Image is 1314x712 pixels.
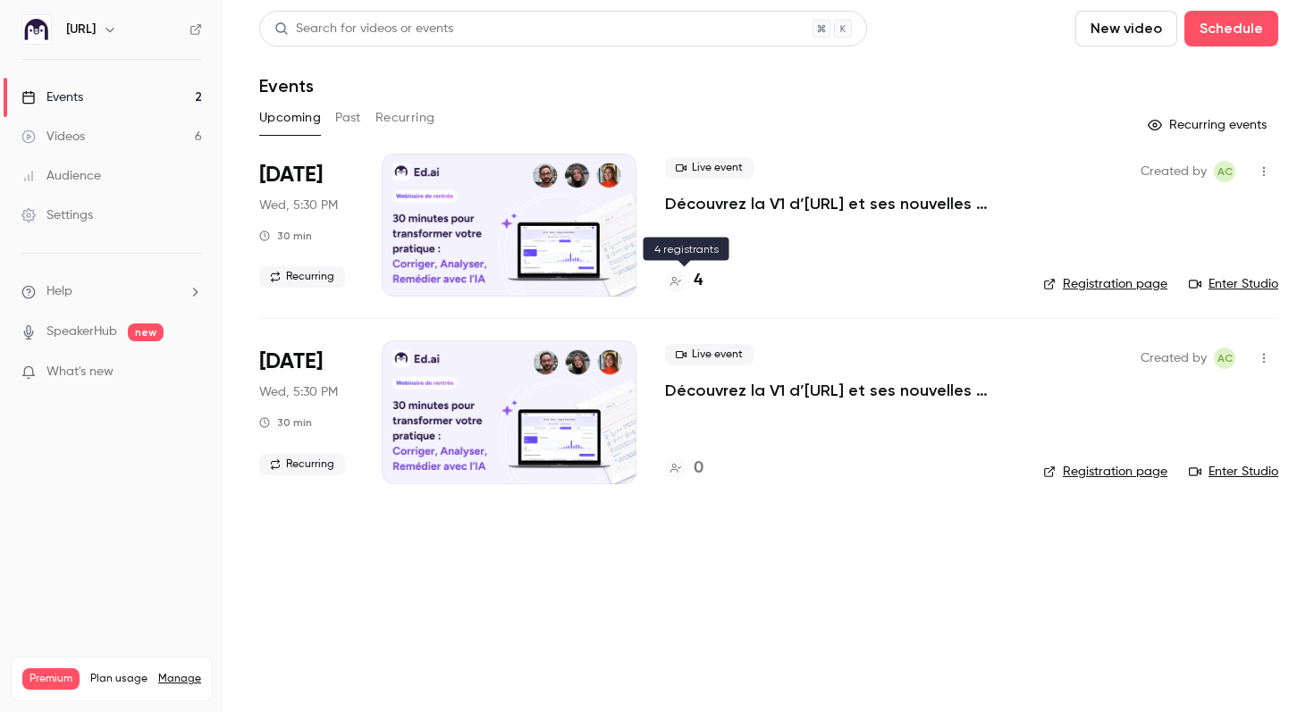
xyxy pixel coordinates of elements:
[21,206,93,224] div: Settings
[259,229,312,243] div: 30 min
[22,668,80,690] span: Premium
[1214,161,1235,182] span: Alison Chopard
[259,340,353,483] div: Oct 22 Wed, 5:30 PM (Europe/Paris)
[665,157,754,179] span: Live event
[21,167,101,185] div: Audience
[1141,161,1207,182] span: Created by
[46,282,72,301] span: Help
[66,21,96,38] h6: [URL]
[1140,111,1278,139] button: Recurring events
[335,104,361,132] button: Past
[665,269,703,293] a: 4
[22,15,51,44] img: Ed.ai
[665,380,1015,401] a: Découvrez la V1 d’[URL] et ses nouvelles fonctionnalités !
[1217,161,1233,182] span: AC
[259,197,338,214] span: Wed, 5:30 PM
[259,415,312,430] div: 30 min
[1043,275,1167,293] a: Registration page
[259,454,345,475] span: Recurring
[1043,463,1167,481] a: Registration page
[1075,11,1177,46] button: New video
[46,322,117,341] a: SpeakerHub
[1217,348,1233,369] span: AC
[259,348,323,376] span: [DATE]
[665,193,1015,214] a: Découvrez la V1 d’[URL] et ses nouvelles fonctionnalités !
[1184,11,1278,46] button: Schedule
[21,88,83,106] div: Events
[90,672,147,686] span: Plan usage
[274,20,453,38] div: Search for videos or events
[375,104,435,132] button: Recurring
[694,457,703,481] h4: 0
[158,672,201,686] a: Manage
[259,154,353,297] div: Oct 15 Wed, 5:30 PM (Europe/Paris)
[1214,348,1235,369] span: Alison Chopard
[259,75,314,96] h1: Events
[21,282,202,301] li: help-dropdown-opener
[694,269,703,293] h4: 4
[1141,348,1207,369] span: Created by
[259,161,323,189] span: [DATE]
[21,128,85,146] div: Videos
[259,266,345,288] span: Recurring
[665,344,754,365] span: Live event
[665,457,703,481] a: 0
[259,383,338,401] span: Wed, 5:30 PM
[1189,275,1278,293] a: Enter Studio
[259,104,321,132] button: Upcoming
[128,323,164,341] span: new
[46,363,114,381] span: What's new
[1189,463,1278,481] a: Enter Studio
